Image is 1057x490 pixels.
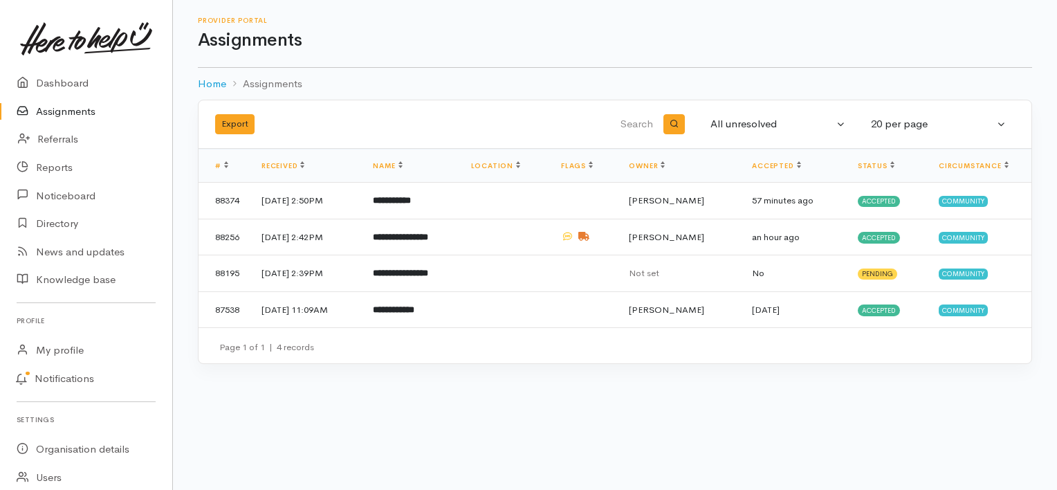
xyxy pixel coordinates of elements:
[199,219,250,255] td: 88256
[17,311,156,330] h6: Profile
[710,116,834,132] div: All unresolved
[939,269,988,280] span: Community
[939,161,1009,170] a: Circumstance
[752,304,780,316] time: [DATE]
[198,30,1032,51] h1: Assignments
[198,68,1032,100] nav: breadcrumb
[215,161,228,170] a: #
[561,161,593,170] a: Flags
[198,17,1032,24] h6: Provider Portal
[17,410,156,429] h6: Settings
[858,232,900,243] span: Accepted
[199,291,250,327] td: 87538
[250,219,362,255] td: [DATE] 2:42PM
[250,291,362,327] td: [DATE] 11:09AM
[250,183,362,219] td: [DATE] 2:50PM
[459,108,656,141] input: Search
[629,194,704,206] span: [PERSON_NAME]
[269,341,273,353] span: |
[629,267,659,279] span: Not set
[858,305,900,316] span: Accepted
[939,305,988,316] span: Community
[752,231,800,243] time: an hour ago
[198,76,226,92] a: Home
[199,183,250,219] td: 88374
[250,255,362,292] td: [DATE] 2:39PM
[215,114,255,134] button: Export
[219,341,314,353] small: Page 1 of 1 4 records
[858,269,897,280] span: Pending
[858,161,894,170] a: Status
[939,232,988,243] span: Community
[752,161,800,170] a: Accepted
[629,231,704,243] span: [PERSON_NAME]
[629,161,665,170] a: Owner
[858,196,900,207] span: Accepted
[752,267,764,279] span: No
[261,161,304,170] a: Received
[471,161,520,170] a: Location
[871,116,994,132] div: 20 per page
[373,161,402,170] a: Name
[199,255,250,292] td: 88195
[863,111,1015,138] button: 20 per page
[702,111,854,138] button: All unresolved
[939,196,988,207] span: Community
[752,194,814,206] time: 57 minutes ago
[629,304,704,316] span: [PERSON_NAME]
[226,76,302,92] li: Assignments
